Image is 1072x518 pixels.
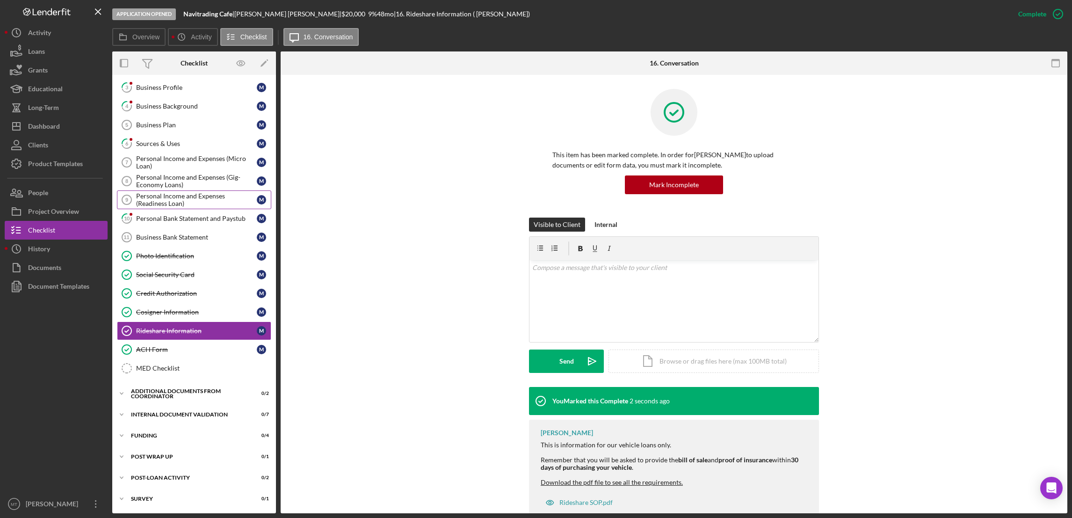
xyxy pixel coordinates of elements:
[28,240,50,261] div: History
[117,303,271,321] a: Cosigner Information M
[11,502,17,507] text: MT
[28,98,59,119] div: Long-Term
[131,475,246,481] div: Post-Loan Activity
[136,215,257,222] div: Personal Bank Statement and Paystub
[117,134,271,153] a: 6Sources & Uses M
[183,10,234,18] div: |
[125,160,128,165] tspan: 7
[1009,5,1067,23] button: Complete
[257,139,266,148] div: M
[252,412,269,417] div: 0 / 7
[117,228,271,247] a: 11Business Bank Statement M
[23,495,84,516] div: [PERSON_NAME]
[5,183,108,202] button: People
[117,284,271,303] a: Credit Authorization M
[125,178,128,184] tspan: 8
[117,359,271,378] a: MED Checklist
[132,33,159,41] label: Overview
[257,233,266,242] div: M
[28,80,63,101] div: Educational
[131,412,246,417] div: Internal Document Validation
[252,475,269,481] div: 0 / 2
[257,307,266,317] div: M
[28,61,48,82] div: Grants
[257,102,266,111] div: M
[136,308,257,316] div: Cosigner Information
[112,8,176,20] div: Application Opened
[136,140,257,147] div: Sources & Uses
[136,233,257,241] div: Business Bank Statement
[183,10,232,18] b: Navitrading Cafe
[5,221,108,240] button: Checklist
[136,252,257,260] div: Photo Identification
[117,172,271,190] a: 8Personal Income and Expenses (Gig-Economy Loans) M
[136,327,257,335] div: Rideshare Information
[257,270,266,279] div: M
[28,258,61,279] div: Documents
[534,218,580,232] div: Visible to Client
[341,10,365,18] span: $20,000
[5,154,108,173] button: Product Templates
[28,117,60,138] div: Dashboard
[136,192,257,207] div: Personal Income and Expenses (Readiness Loan)
[252,433,269,438] div: 0 / 4
[252,496,269,502] div: 0 / 1
[541,429,593,437] div: [PERSON_NAME]
[252,391,269,396] div: 0 / 2
[125,122,128,128] tspan: 5
[5,23,108,42] button: Activity
[28,154,83,175] div: Product Templates
[257,158,266,167] div: M
[257,326,266,336] div: M
[136,102,257,110] div: Business Background
[257,289,266,298] div: M
[529,218,585,232] button: Visible to Client
[117,97,271,116] a: 4Business Background M
[5,277,108,296] a: Document Templates
[28,221,55,242] div: Checklist
[136,84,257,91] div: Business Profile
[181,59,208,67] div: Checklist
[283,28,359,46] button: 16. Conversation
[28,136,48,157] div: Clients
[5,98,108,117] button: Long-Term
[257,195,266,204] div: M
[257,345,266,354] div: M
[630,397,670,405] time: 2025-09-11 19:16
[191,33,211,41] label: Activity
[125,103,129,109] tspan: 4
[649,175,699,194] div: Mark Incomplete
[541,456,810,471] div: Remember that you will be asked to provide the and within .
[718,456,772,464] strong: proof of insurance
[28,202,79,223] div: Project Overview
[117,247,271,265] a: Photo Identification M
[117,265,271,284] a: Social Security Card M
[5,117,108,136] button: Dashboard
[131,388,246,399] div: Additional Documents from Coordinator
[125,140,129,146] tspan: 6
[529,350,604,373] button: Send
[240,33,267,41] label: Checklist
[168,28,217,46] button: Activity
[136,271,257,278] div: Social Security Card
[5,80,108,98] button: Educational
[541,441,810,449] div: This is information for our vehicle loans only.
[123,234,129,240] tspan: 11
[117,190,271,209] a: 9Personal Income and Expenses (Readiness Loan) M
[377,10,394,18] div: 48 mo
[1018,5,1046,23] div: Complete
[136,174,257,189] div: Personal Income and Expenses (Gig-Economy Loans)
[257,176,266,186] div: M
[257,214,266,223] div: M
[5,42,108,61] button: Loans
[5,258,108,277] button: Documents
[112,28,166,46] button: Overview
[28,277,89,298] div: Document Templates
[257,120,266,130] div: M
